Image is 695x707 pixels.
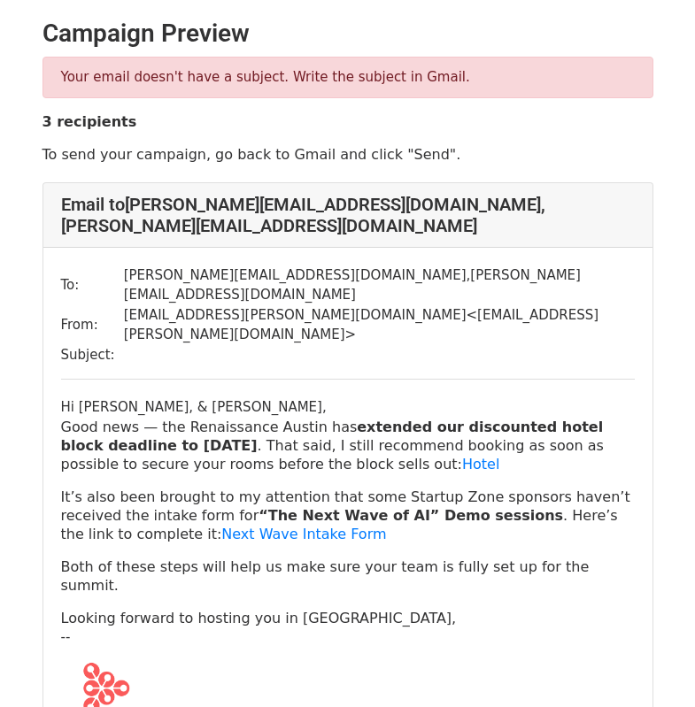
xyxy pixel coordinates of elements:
[61,397,635,418] div: Hi [PERSON_NAME], & [PERSON_NAME],
[42,113,137,130] strong: 3 recipients
[61,305,124,345] td: From:
[124,265,635,305] td: [PERSON_NAME][EMAIL_ADDRESS][DOMAIN_NAME] , [PERSON_NAME][EMAIL_ADDRESS][DOMAIN_NAME]
[61,345,124,365] td: Subject:
[61,68,635,87] p: Your email doesn't have a subject. Write the subject in Gmail.
[124,305,635,345] td: [EMAIL_ADDRESS][PERSON_NAME][DOMAIN_NAME] < [EMAIL_ADDRESS][PERSON_NAME][DOMAIN_NAME] >
[42,19,653,49] h2: Campaign Preview
[61,418,635,473] p: Good news — the Renaissance Austin has . That said, I still recommend booking as soon as possible...
[61,609,635,627] p: Looking forward to hosting you in [GEOGRAPHIC_DATA],
[462,456,499,473] a: Hotel
[61,629,71,645] span: --
[61,265,124,305] td: To:
[61,194,635,236] h4: Email to [PERSON_NAME][EMAIL_ADDRESS][DOMAIN_NAME] , [PERSON_NAME][EMAIL_ADDRESS][DOMAIN_NAME]
[42,145,653,164] p: To send your campaign, go back to Gmail and click "Send".
[61,419,604,454] strong: extended our discounted hotel block deadline to [DATE]
[61,488,635,543] p: It’s also been brought to my attention that some Startup Zone sponsors haven’t received the intak...
[221,526,386,542] a: Next Wave Intake Form
[259,507,563,524] strong: “The Next Wave of AI” Demo sessions
[61,557,635,595] p: Both of these steps will help us make sure your team is fully set up for the summit.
